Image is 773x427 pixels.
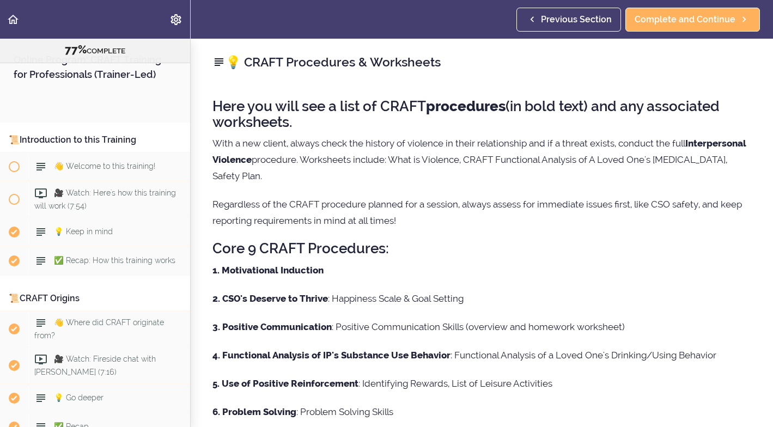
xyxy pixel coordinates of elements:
[541,13,612,26] span: Previous Section
[54,227,113,236] span: 💡 Keep in mind
[635,13,735,26] span: Complete and Continue
[625,8,760,32] a: Complete and Continue
[212,265,324,276] strong: 1. Motivational Induction
[212,321,332,332] strong: 3. Positive Communication
[14,43,176,57] div: COMPLETE
[212,319,751,335] p: : Positive Communication Skills (overview and homework worksheet)
[54,162,155,170] span: 👋 Welcome to this training!
[169,13,182,26] svg: Settings Menu
[34,355,156,376] span: 🎥 Watch: Fireside chat with [PERSON_NAME] (7:16)
[212,406,296,417] strong: 6. Problem Solving
[212,99,751,130] h2: Here you will see a list of CRAFT (in bold text) and any associated worksheets.
[212,293,328,304] strong: 2. CSO's Deserve to Thrive
[426,98,506,114] strong: procedures
[212,378,358,389] strong: 5. Use of Positive Reinforcement
[212,347,751,363] p: : Functional Analysis of a Loved One's Drinking/Using Behavior
[54,256,175,265] span: ✅ Recap: How this training works
[212,53,751,71] h2: 💡 CRAFT Procedures & Worksheets
[34,318,164,339] span: 👋 Where did CRAFT originate from?
[34,188,176,210] span: 🎥 Watch: Here's how this training will work (7:54)
[516,8,621,32] a: Previous Section
[212,135,751,184] p: With a new client, always check the history of violence in their relationship and if a threat exi...
[54,393,104,402] span: 💡 Go deeper
[7,13,20,26] svg: Back to course curriculum
[212,196,751,229] p: Regardless of the CRAFT procedure planned for a session, always assess for immediate issues first...
[212,241,751,257] h2: Core 9 CRAFT Procedures:
[212,404,751,420] p: : Problem Solving Skills
[212,290,751,307] p: : Happiness Scale & Goal Setting
[212,350,451,361] strong: 4. Functional Analysis of IP's Substance Use Behavior
[65,43,87,56] span: 77%
[212,375,751,392] p: : Identifying Rewards, List of Leisure Activities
